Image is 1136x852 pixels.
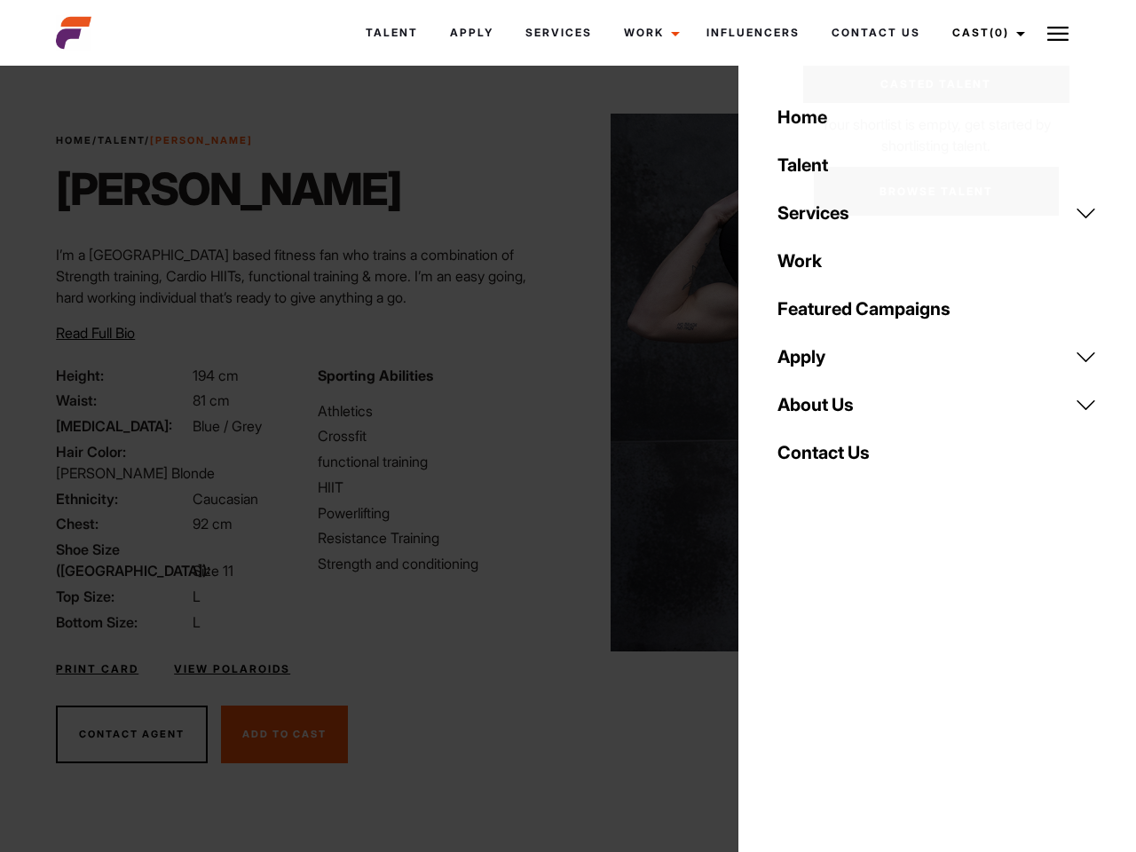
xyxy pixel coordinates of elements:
[767,285,1108,333] a: Featured Campaigns
[767,141,1108,189] a: Talent
[318,400,557,422] li: Athletics
[56,324,135,342] span: Read Full Bio
[767,189,1108,237] a: Services
[56,133,253,148] span: / /
[56,488,189,509] span: Ethnicity:
[803,66,1069,103] a: Casted Talent
[193,515,233,532] span: 92 cm
[242,728,327,740] span: Add To Cast
[816,9,936,57] a: Contact Us
[193,588,201,605] span: L
[56,586,189,607] span: Top Size:
[56,464,215,482] span: [PERSON_NAME] Blonde
[608,9,690,57] a: Work
[990,26,1009,39] span: (0)
[174,661,290,677] a: View Polaroids
[193,562,233,580] span: Size 11
[193,490,258,508] span: Caucasian
[56,661,138,677] a: Print Card
[193,391,230,409] span: 81 cm
[767,93,1108,141] a: Home
[56,365,189,386] span: Height:
[1047,23,1069,44] img: Burger icon
[56,15,91,51] img: cropped-aefm-brand-fav-22-square.png
[56,134,92,146] a: Home
[56,244,557,308] p: I’m a [GEOGRAPHIC_DATA] based fitness fan who trains a combination of Strength training, Cardio H...
[350,9,434,57] a: Talent
[803,103,1069,156] p: Your shortlist is empty, get started by shortlisting talent.
[56,390,189,411] span: Waist:
[318,527,557,548] li: Resistance Training
[767,237,1108,285] a: Work
[193,417,262,435] span: Blue / Grey
[56,162,401,216] h1: [PERSON_NAME]
[56,415,189,437] span: [MEDICAL_DATA]:
[318,367,433,384] strong: Sporting Abilities
[98,134,145,146] a: Talent
[318,502,557,524] li: Powerlifting
[221,706,348,764] button: Add To Cast
[56,611,189,633] span: Bottom Size:
[56,539,189,581] span: Shoe Size ([GEOGRAPHIC_DATA]):
[56,513,189,534] span: Chest:
[434,9,509,57] a: Apply
[509,9,608,57] a: Services
[150,134,253,146] strong: [PERSON_NAME]
[193,613,201,631] span: L
[318,553,557,574] li: Strength and conditioning
[936,9,1036,57] a: Cast(0)
[56,706,208,764] button: Contact Agent
[318,477,557,498] li: HIIT
[690,9,816,57] a: Influencers
[56,441,189,462] span: Hair Color:
[56,322,135,343] button: Read Full Bio
[767,333,1108,381] a: Apply
[193,367,239,384] span: 194 cm
[767,381,1108,429] a: About Us
[767,429,1108,477] a: Contact Us
[814,167,1059,216] a: Browse Talent
[318,425,557,446] li: Crossfit
[318,451,557,472] li: functional training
